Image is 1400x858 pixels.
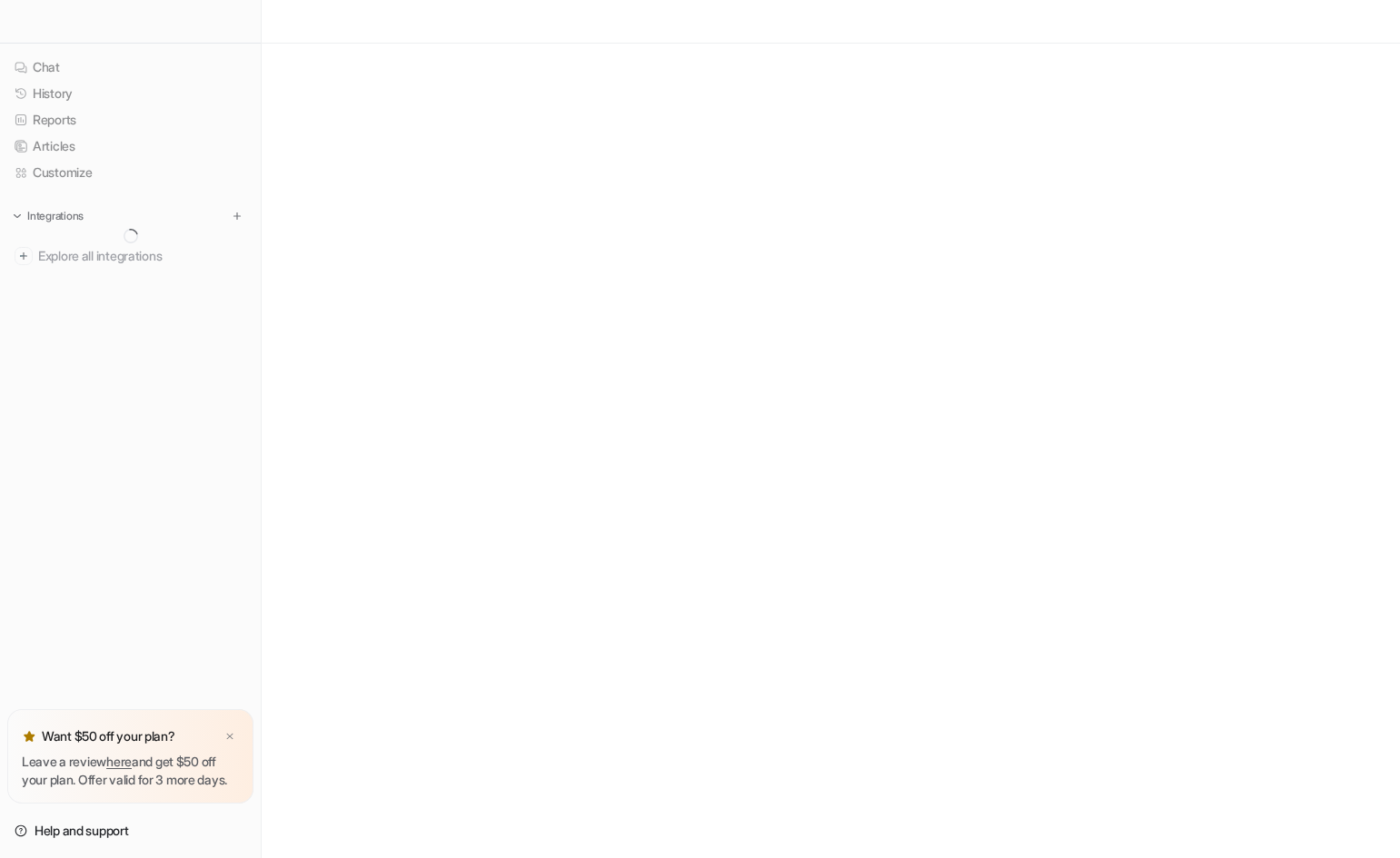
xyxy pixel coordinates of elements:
[27,209,84,223] p: Integrations
[106,754,132,769] a: here
[7,81,253,106] a: History
[7,107,253,133] a: Reports
[7,160,253,185] a: Customize
[231,210,243,222] img: menu_add.svg
[38,242,246,271] span: Explore all integrations
[22,753,239,789] p: Leave a review and get $50 off your plan. Offer valid for 3 more days.
[7,207,89,225] button: Integrations
[7,243,253,269] a: Explore all integrations
[7,133,253,159] a: Articles
[7,54,253,80] a: Chat
[7,818,253,843] a: Help and support
[11,210,24,222] img: expand menu
[15,247,33,265] img: explore all integrations
[224,731,235,743] img: x
[22,729,36,744] img: star
[42,727,175,745] p: Want $50 off your plan?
